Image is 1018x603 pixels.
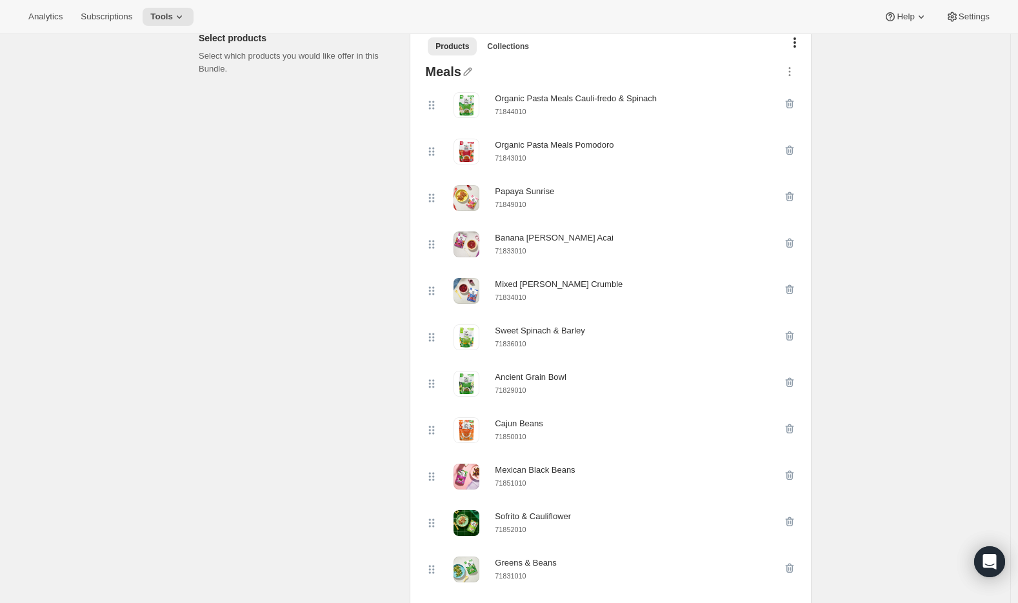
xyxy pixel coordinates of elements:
[495,324,584,337] div: Sweet Spinach & Barley
[454,464,479,489] img: Mexican Black Beans
[495,92,657,105] div: Organic Pasta Meals Cauli-fredo & Spinach
[495,572,526,580] small: 71831010
[495,433,526,440] small: 71850010
[454,185,479,211] img: Papaya Sunrise
[495,154,526,162] small: 71843010
[21,8,70,26] button: Analytics
[876,8,935,26] button: Help
[938,8,997,26] button: Settings
[495,526,526,533] small: 71852010
[454,557,479,582] img: Greens & Beans
[495,247,526,255] small: 71833010
[199,32,389,44] h2: Select products
[495,185,554,198] div: Papaya Sunrise
[495,386,526,394] small: 71829010
[495,139,614,152] div: Organic Pasta Meals Pomodoro
[495,417,543,430] div: Cajun Beans
[435,41,469,52] span: Products
[495,557,556,569] div: Greens & Beans
[974,546,1005,577] div: Open Intercom Messenger
[495,278,623,291] div: Mixed [PERSON_NAME] Crumble
[495,464,575,477] div: Mexican Black Beans
[495,479,526,487] small: 71851010
[425,65,461,82] div: Meals
[487,41,529,52] span: Collections
[81,12,132,22] span: Subscriptions
[199,50,389,75] p: Select which products you would like offer in this Bundle.
[495,510,571,523] div: Sofrito & Cauliflower
[959,12,990,22] span: Settings
[897,12,914,22] span: Help
[454,92,479,118] img: Organic Pasta Meals Cauli-fredo & Spinach
[28,12,63,22] span: Analytics
[454,278,479,304] img: Mixed Berry Crumble
[495,232,614,244] div: Banana [PERSON_NAME] Acai
[73,8,140,26] button: Subscriptions
[495,293,526,301] small: 71834010
[454,139,479,164] img: Organic Pasta Meals Pomodoro
[454,371,479,397] img: Ancient Grain Bowl
[495,201,526,208] small: 71849010
[454,417,479,443] img: Cajun Beans
[495,108,526,115] small: 71844010
[495,371,566,384] div: Ancient Grain Bowl
[143,8,194,26] button: Tools
[495,340,526,348] small: 71836010
[150,12,173,22] span: Tools
[454,510,479,536] img: Sofrito & Cauliflower
[454,232,479,257] img: Banana Berry Acai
